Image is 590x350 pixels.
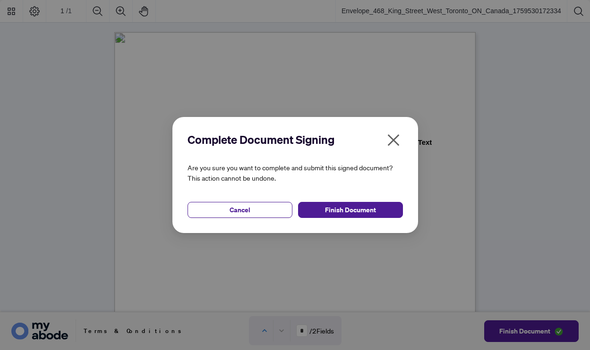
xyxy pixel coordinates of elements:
h2: Complete Document Signing [188,132,403,147]
button: Cancel [188,202,292,218]
span: Cancel [230,202,250,217]
span: close [386,133,401,148]
span: Finish Document [325,202,376,217]
button: Finish Document [298,202,403,218]
div: Are you sure you want to complete and submit this signed document? This action cannot be undone. [188,132,403,218]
